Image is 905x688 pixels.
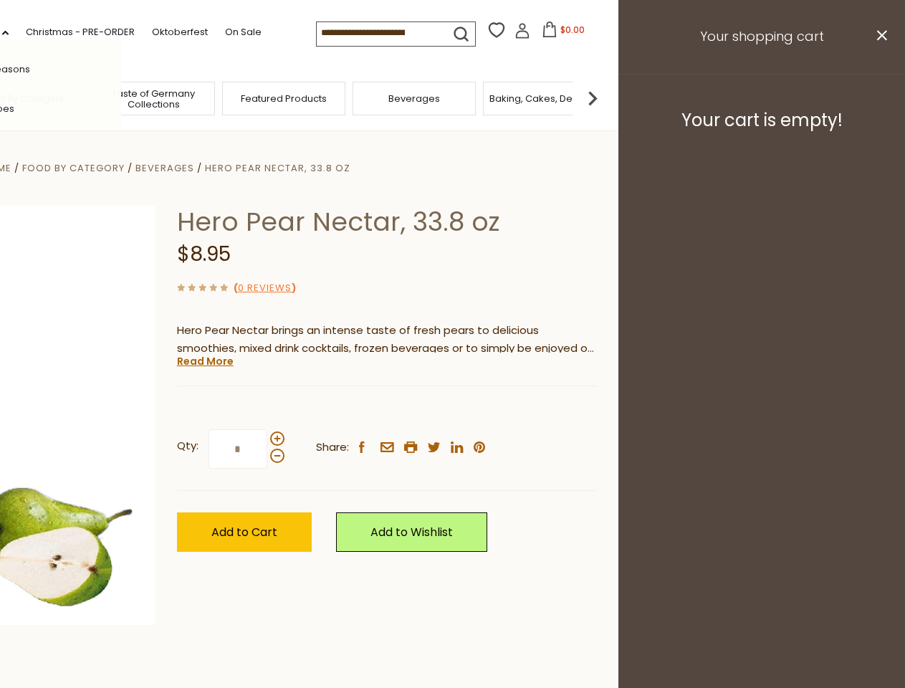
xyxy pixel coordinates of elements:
[533,21,594,43] button: $0.00
[336,512,487,552] a: Add to Wishlist
[209,429,267,469] input: Qty:
[211,524,277,540] span: Add to Cart
[241,93,327,104] a: Featured Products
[96,88,211,110] a: Taste of Germany Collections
[177,322,596,358] p: Hero Pear Nectar brings an intense taste of fresh pears to delicious smoothies, mixed drink cockt...
[26,24,135,40] a: Christmas - PRE-ORDER
[177,354,234,368] a: Read More
[205,161,350,175] a: Hero Pear Nectar, 33.8 oz
[578,84,607,113] img: next arrow
[177,437,198,455] strong: Qty:
[560,24,585,36] span: $0.00
[22,161,125,175] a: Food By Category
[177,206,596,238] h1: Hero Pear Nectar, 33.8 oz
[388,93,440,104] a: Beverages
[225,24,262,40] a: On Sale
[489,93,600,104] a: Baking, Cakes, Desserts
[152,24,208,40] a: Oktoberfest
[135,161,194,175] a: Beverages
[177,240,231,268] span: $8.95
[316,439,349,457] span: Share:
[234,281,296,295] span: ( )
[177,512,312,552] button: Add to Cart
[636,110,887,131] h3: Your cart is empty!
[238,281,292,296] a: 0 Reviews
